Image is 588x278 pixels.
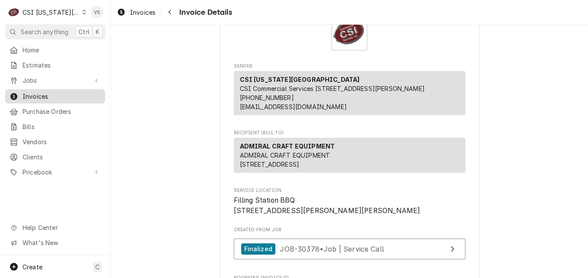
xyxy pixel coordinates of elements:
span: Search anything [21,27,68,36]
div: Sender [234,71,465,115]
strong: ADMIRAL CRAFT EQUIPMENT [240,142,335,150]
span: Service Location [234,187,465,194]
div: Invoice Recipient [234,129,465,177]
span: Sender [234,63,465,70]
span: Vendors [23,137,101,146]
div: Invoice Sender [234,63,465,119]
span: Ctrl [78,27,90,36]
span: Home [23,45,101,55]
strong: CSI [US_STATE][GEOGRAPHIC_DATA] [240,76,360,83]
span: Created From Job [234,226,465,233]
span: Help Center [23,223,100,232]
div: Recipient (Bill To) [234,138,465,176]
a: View Job [234,239,465,260]
span: ADMIRAL CRAFT EQUIPMENT [STREET_ADDRESS] [240,152,330,168]
a: Go to Help Center [5,220,105,235]
a: Estimates [5,58,105,72]
span: Clients [23,152,101,162]
button: Search anythingCtrlK [5,24,105,39]
a: [EMAIL_ADDRESS][DOMAIN_NAME] [240,103,347,110]
span: K [96,27,100,36]
a: Purchase Orders [5,104,105,119]
img: Logo [331,14,368,51]
a: Invoices [5,89,105,103]
span: Purchase Orders [23,107,101,116]
div: Vicky Stuesse's Avatar [91,6,103,18]
div: VS [91,6,103,18]
div: Created From Job [234,226,465,264]
a: Home [5,43,105,57]
a: [PHONE_NUMBER] [240,94,294,101]
a: Go to Pricebook [5,165,105,179]
div: CSI [US_STATE][GEOGRAPHIC_DATA] [23,8,80,17]
span: Pricebook [23,168,88,177]
span: Create [23,263,42,271]
button: Navigate back [163,5,177,19]
span: Invoice Details [177,6,232,18]
span: Recipient (Bill To) [234,129,465,136]
span: Invoices [130,8,155,17]
span: C [95,262,100,272]
div: Sender [234,71,465,119]
a: Go to Jobs [5,73,105,87]
div: CSI Kansas City's Avatar [8,6,20,18]
div: Finalized [241,243,275,255]
span: CSI Commercial Services [STREET_ADDRESS][PERSON_NAME] [240,85,425,92]
span: Service Location [234,195,465,216]
span: Invoices [23,92,101,101]
div: Recipient (Bill To) [234,138,465,173]
span: JOB-30378 • Job | Service Call [280,244,384,253]
a: Clients [5,150,105,164]
span: Jobs [23,76,88,85]
a: Bills [5,120,105,134]
div: Service Location [234,187,465,216]
a: Invoices [113,5,159,19]
span: Filling Station BBQ [STREET_ADDRESS][PERSON_NAME][PERSON_NAME] [234,196,420,215]
div: C [8,6,20,18]
a: Vendors [5,135,105,149]
span: What's New [23,238,100,247]
span: Bills [23,122,101,131]
span: Estimates [23,61,101,70]
a: Go to What's New [5,236,105,250]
